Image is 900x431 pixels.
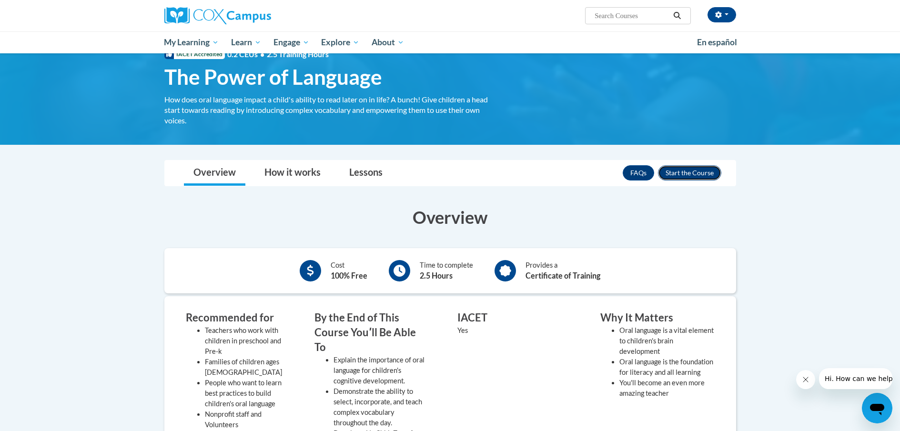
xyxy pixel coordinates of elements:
a: Overview [184,160,245,186]
a: Learn [225,31,267,53]
span: IACET Accredited [164,50,225,59]
span: Hi. How can we help? [6,7,77,14]
button: Account Settings [708,7,736,22]
li: People who want to learn best practices to build children's oral language [205,378,286,409]
button: Search [670,10,684,21]
div: Cost [331,260,367,281]
h3: Recommended for [186,311,286,325]
li: Oral language is a vital element to children's brain development [619,325,715,357]
span: Explore [321,37,359,48]
li: Families of children ages [DEMOGRAPHIC_DATA] [205,357,286,378]
iframe: Message from company [819,368,892,389]
input: Search Courses [594,10,670,21]
b: 2.5 Hours [420,271,453,280]
h3: Why It Matters [600,311,715,325]
div: Provides a [526,260,600,281]
li: Oral language is the foundation for literacy and all learning [619,357,715,378]
h3: By the End of This Course Youʹll Be Able To [314,311,429,354]
iframe: Close message [796,370,815,389]
span: About [372,37,404,48]
a: My Learning [158,31,225,53]
li: Explain the importance of oral language for children's cognitive development. [334,355,429,386]
h3: Overview [164,205,736,229]
a: En español [691,32,743,52]
li: Teachers who work with children in preschool and Pre-k [205,325,286,357]
a: Engage [267,31,315,53]
iframe: Button to launch messaging window [862,393,892,423]
h3: IACET [457,311,572,325]
span: The Power of Language [164,64,382,90]
a: Lessons [340,160,392,186]
a: About [365,31,410,53]
li: Nonprofit staff and Volunteers [205,409,286,430]
span: En español [697,37,737,47]
div: Main menu [150,31,750,53]
span: 0.2 CEUs [227,49,329,60]
value: Yes [457,326,468,334]
li: Demonstrate the ability to select, incorporate, and teach complex vocabulary throughout the day. [334,386,429,428]
img: Cox Campus [164,7,271,24]
button: Enroll [658,165,721,180]
span: 2.5 Training Hours [267,50,329,59]
a: Explore [315,31,365,53]
span: My Learning [164,37,219,48]
div: Time to complete [420,260,473,281]
a: FAQs [623,165,654,180]
span: Learn [231,37,261,48]
span: • [260,50,264,59]
li: You'll become an even more amazing teacher [619,378,715,399]
div: How does oral language impact a child's ability to read later on in life? A bunch! Give children ... [164,94,493,126]
b: 100% Free [331,271,367,280]
span: Engage [273,37,309,48]
a: Cox Campus [164,7,345,24]
a: How it works [255,160,330,186]
b: Certificate of Training [526,271,600,280]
